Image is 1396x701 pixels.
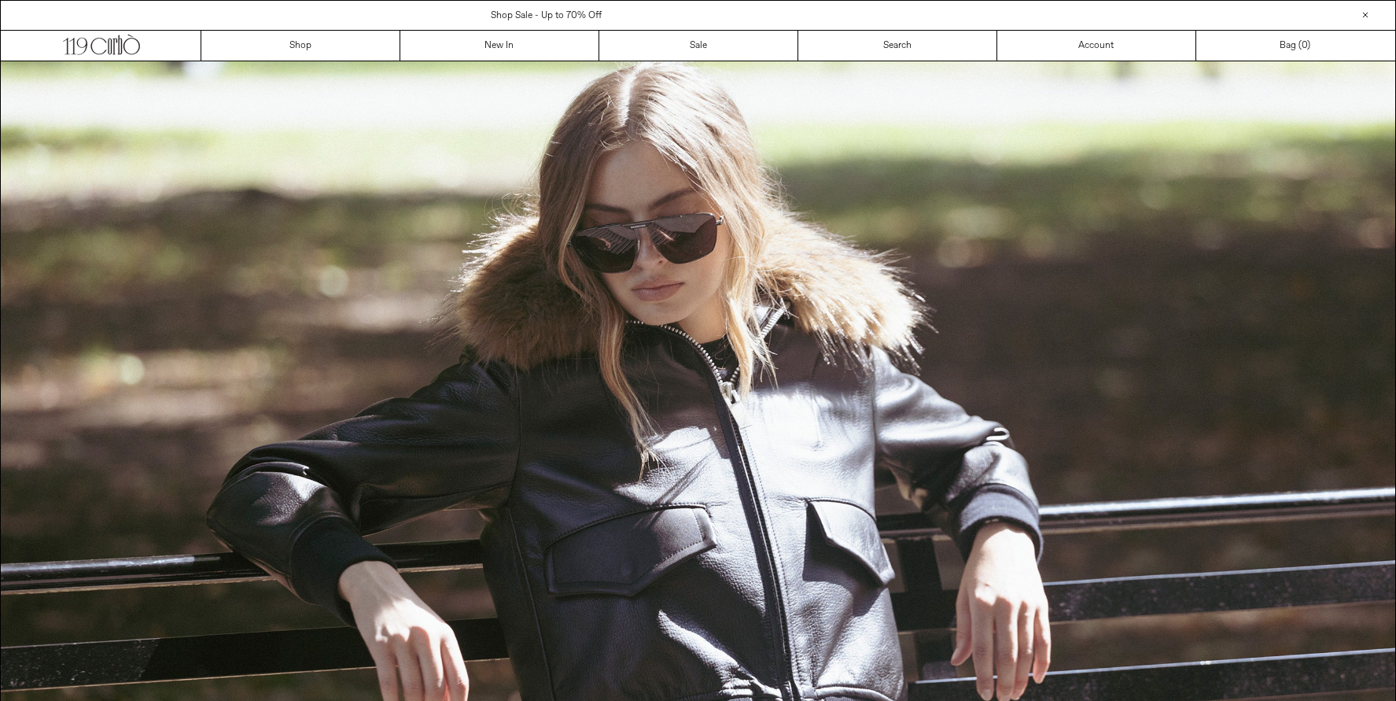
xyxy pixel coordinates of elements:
a: Shop [201,31,400,61]
a: Shop Sale - Up to 70% Off [491,9,602,22]
a: Search [798,31,997,61]
span: ) [1302,39,1310,53]
a: Account [997,31,1196,61]
a: Sale [599,31,798,61]
span: 0 [1302,39,1307,52]
a: Bag () [1196,31,1395,61]
a: New In [400,31,599,61]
